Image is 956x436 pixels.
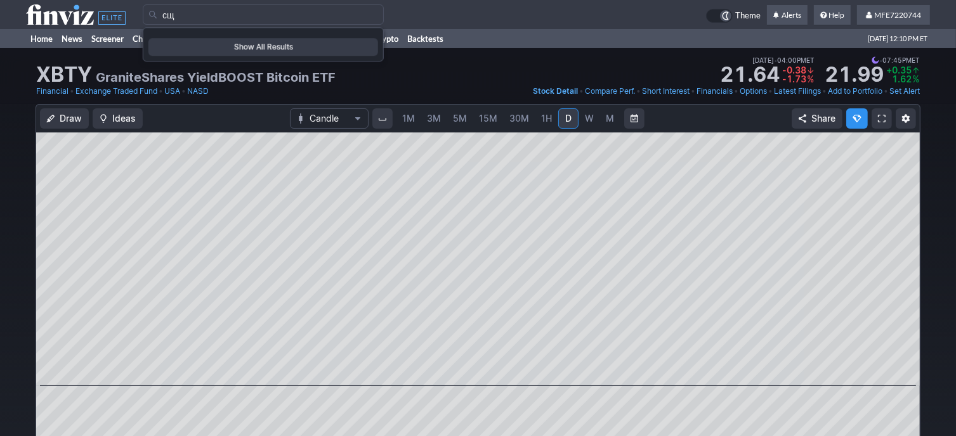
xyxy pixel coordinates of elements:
a: Crypto [369,29,403,48]
span: Theme [735,9,761,23]
span: % [913,74,920,84]
span: -0.38 [782,65,806,75]
span: • [691,85,695,98]
a: Fullscreen [872,108,892,129]
a: Add to Portfolio [828,85,882,98]
a: Financial [36,85,69,98]
span: 07:45PM ET [872,54,920,66]
a: M [600,108,620,129]
span: • [70,85,74,98]
span: D [565,113,572,124]
a: Alerts [767,5,808,25]
span: Stock Detail [533,86,578,96]
strong: 21.99 [825,65,884,85]
a: 30M [504,108,535,129]
a: Financials [697,85,733,98]
a: Help [814,5,851,25]
span: [DATE] 04:00PM ET [752,54,815,66]
a: NASD [187,85,209,98]
a: News [57,29,87,48]
button: Draw [40,108,89,129]
a: Latest Filings [774,85,821,98]
span: Draw [60,112,82,125]
span: • [768,85,773,98]
span: Share [811,112,835,125]
a: 1H [535,108,558,129]
strong: 21.64 [721,65,780,85]
a: Backtests [403,29,448,48]
span: 1H [541,113,552,124]
a: Exchange Traded Fund [75,85,157,98]
span: Ideas [112,112,136,125]
a: Charts [128,29,162,48]
button: Ideas [93,108,143,129]
span: • [774,54,777,66]
button: Share [792,108,842,129]
a: Home [26,29,57,48]
span: [DATE] 12:10 PM ET [868,29,927,48]
button: Interval [372,108,393,129]
span: Candle [310,112,349,125]
a: D [558,108,579,129]
button: Range [624,108,645,129]
span: 3M [427,113,441,124]
span: Latest Filings [774,86,821,96]
a: MFE7220744 [857,5,930,25]
a: USA [164,85,180,98]
button: Chart Settings [896,108,916,129]
span: M [606,113,615,124]
a: 5M [447,108,473,129]
span: 1M [402,113,415,124]
input: Search [143,4,384,25]
a: 1M [396,108,421,129]
a: Short Interest [642,85,690,98]
span: 1.62 [892,74,912,84]
a: Compare Perf. [585,85,635,98]
h2: GraniteShares YieldBOOST Bitcoin ETF [96,68,336,86]
span: • [181,85,186,98]
span: • [159,85,163,98]
span: • [879,54,882,66]
a: W [579,108,599,129]
a: Stock Detail [533,85,578,98]
span: MFE7220744 [874,10,921,20]
span: +0.35 [886,65,912,75]
button: Chart Type [290,108,369,129]
span: % [807,74,814,84]
h1: XBTY [36,65,92,85]
span: 5M [453,113,467,124]
span: • [884,85,888,98]
a: 15M [473,108,503,129]
a: Options [740,85,767,98]
span: • [636,85,641,98]
div: Search [143,27,384,61]
span: -1.73 [782,74,806,84]
span: Compare Perf. [585,86,635,96]
button: Explore new features [846,108,868,129]
a: 3M [421,108,447,129]
a: Set Alert [889,85,920,98]
span: 30M [509,113,529,124]
span: • [579,85,584,98]
span: • [822,85,827,98]
a: Screener [87,29,128,48]
span: • [734,85,738,98]
a: Theme [706,9,761,23]
span: W [585,113,594,124]
span: Show All Results [154,41,372,53]
a: Show All Results [148,38,378,56]
span: 15M [479,113,497,124]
